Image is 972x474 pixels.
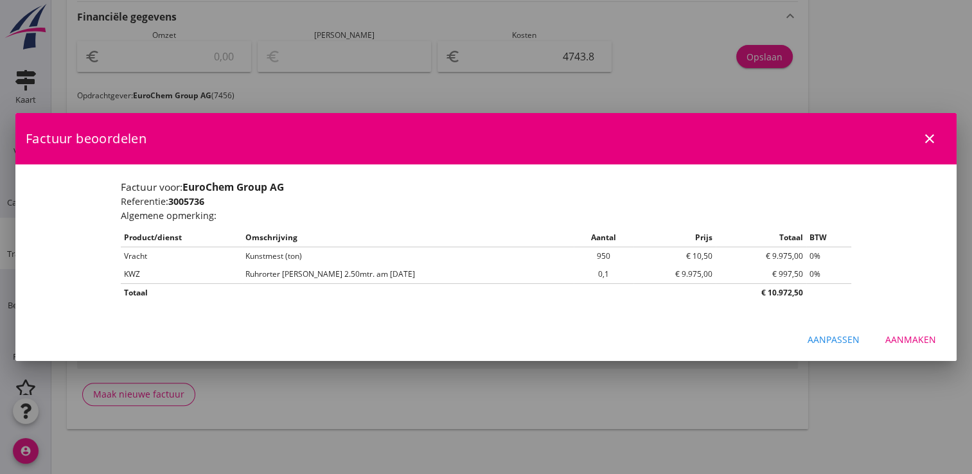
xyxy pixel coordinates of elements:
h2: Referentie: Algemene opmerking: [121,195,851,222]
td: Kunstmest (ton) [242,247,574,266]
td: Ruhrorter [PERSON_NAME] 2.50mtr. am [DATE] [242,265,574,284]
th: Totaal [716,229,806,247]
th: Totaal [121,284,716,303]
td: KWZ [121,265,242,284]
h1: Factuur voor: [121,180,851,195]
td: 0% [806,265,851,284]
strong: 3005736 [168,195,204,207]
th: Aantal [574,229,633,247]
td: 0% [806,247,851,266]
td: € 10,50 [633,247,716,266]
strong: EuroChem Group AG [182,180,284,194]
td: 0,1 [574,265,633,284]
th: BTW [806,229,851,247]
th: € 10.972,50 [716,284,806,303]
td: € 997,50 [716,265,806,284]
td: Vracht [121,247,242,266]
th: Prijs [633,229,716,247]
button: Aanmaken [875,328,946,351]
div: Factuur beoordelen [15,113,957,164]
i: close [922,131,937,146]
td: € 9.975,00 [716,247,806,266]
div: Aanpassen [808,333,860,346]
th: Product/dienst [121,229,242,247]
th: Omschrijving [242,229,574,247]
td: € 9.975,00 [633,265,716,284]
td: 950 [574,247,633,266]
button: Aanpassen [797,328,870,351]
div: Aanmaken [885,333,936,346]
